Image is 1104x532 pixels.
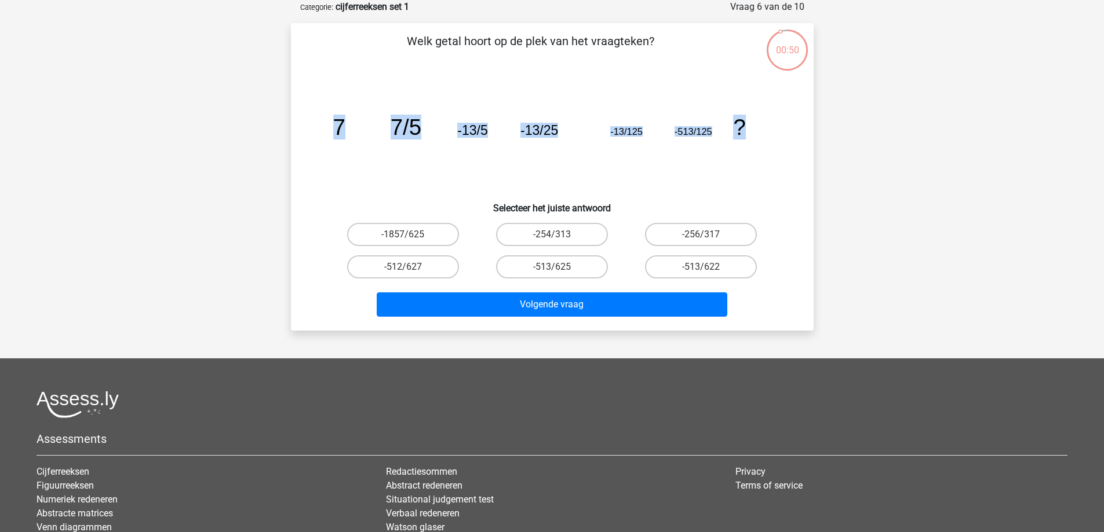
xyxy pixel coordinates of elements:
[766,28,809,57] div: 00:50
[735,466,766,477] a: Privacy
[309,193,795,214] h6: Selecteer het juiste antwoord
[645,223,757,246] label: -256/317
[309,32,752,67] p: Welk getal hoort op de plek van het vraagteken?
[674,126,712,137] tspan: -513/125
[735,480,803,491] a: Terms of service
[386,494,494,505] a: Situational judgement test
[37,432,1067,446] h5: Assessments
[496,223,608,246] label: -254/313
[333,115,345,140] tspan: 7
[347,223,459,246] label: -1857/625
[386,466,457,477] a: Redactiesommen
[457,123,487,138] tspan: -13/5
[520,123,558,138] tspan: -13/25
[37,391,119,418] img: Assessly logo
[386,480,462,491] a: Abstract redeneren
[645,255,757,278] label: -513/622
[386,508,460,519] a: Verbaal redeneren
[300,3,333,12] small: Categorie:
[336,1,409,12] strong: cijferreeksen set 1
[37,466,89,477] a: Cijferreeksen
[733,115,745,140] tspan: ?
[496,255,608,278] label: -513/625
[37,480,94,491] a: Figuurreeksen
[377,292,727,317] button: Volgende vraag
[347,255,459,278] label: -512/627
[37,494,118,505] a: Numeriek redeneren
[390,115,421,140] tspan: 7/5
[37,508,113,519] a: Abstracte matrices
[610,126,643,137] tspan: -13/125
